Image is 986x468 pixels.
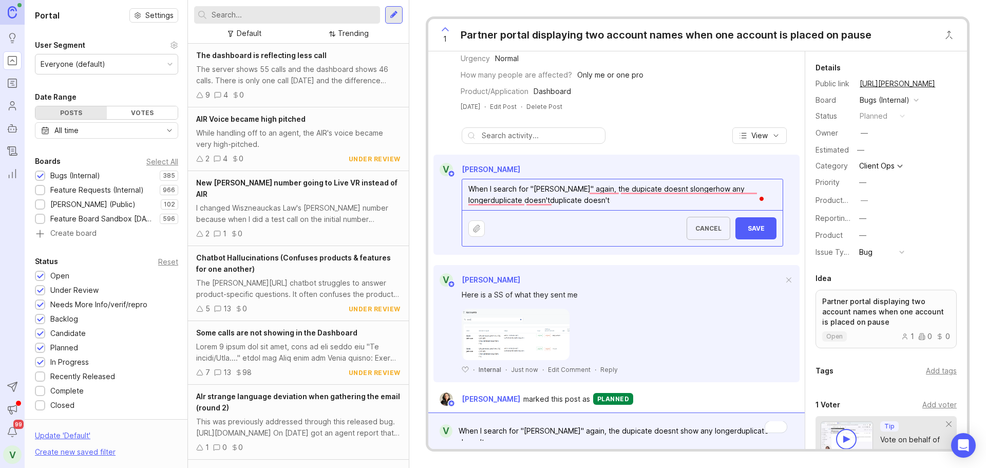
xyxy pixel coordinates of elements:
[816,290,957,348] a: Partner portal displaying two account names when one account is placed on pauseopen100
[41,59,105,70] div: Everyone (default)
[196,392,400,412] span: AIr strange language deviation when gathering the email (round 2)
[50,170,100,181] div: Bugs (Internal)
[447,399,455,407] img: member badge
[447,280,455,288] img: member badge
[205,367,210,378] div: 7
[861,127,868,139] div: —
[816,146,849,154] div: Estimated
[239,153,243,164] div: 0
[196,115,306,123] span: AIR Voice became high pitched
[163,215,175,223] p: 596
[3,164,22,183] a: Reporting
[859,162,895,170] div: Client Ops
[440,163,453,176] div: V
[816,272,831,285] div: Idea
[196,64,401,86] div: The server shows 55 calls and the dashboard shows 46 calls. There is only one call [DATE] and the...
[50,328,86,339] div: Candidate
[751,130,768,141] span: View
[35,446,116,458] div: Create new saved filter
[107,106,178,119] div: Votes
[188,321,409,385] a: Some calls are not showing in the DashboardLorem 9 ipsum dol sit amet, cons ad eli seddo eiu "Te ...
[816,196,870,204] label: ProductboardID
[548,365,591,374] div: Edit Comment
[816,214,870,222] label: Reporting Team
[35,255,58,268] div: Status
[542,365,544,374] div: ·
[3,97,22,115] a: Users
[3,445,22,464] div: V
[462,179,783,210] textarea: To enrich screen reader interactions, please activate Accessibility in Grammarly extension settings
[495,53,519,64] div: Normal
[443,33,447,45] span: 1
[50,213,155,224] div: Feature Board Sandbox [DATE]
[859,230,866,241] div: —
[3,378,22,396] button: Send to Autopilot
[3,74,22,92] a: Roadmaps
[188,107,409,171] a: AIR Voice became high pitchedWhile handling off to an agent, the AIR's voice became very high-pit...
[338,28,369,39] div: Trending
[161,126,178,135] svg: toggle icon
[593,393,634,405] div: planned
[349,368,401,377] div: under review
[35,230,178,239] a: Create board
[54,125,79,136] div: All time
[951,433,976,458] div: Open Intercom Messenger
[595,365,596,374] div: ·
[858,194,871,207] button: ProductboardID
[462,289,783,301] div: Here is a SS of what they sent me
[205,228,210,239] div: 2
[461,28,871,42] div: Partner portal displaying two account names when one account is placed on pause
[854,143,867,157] div: —
[13,420,24,429] span: 99
[461,103,480,110] time: [DATE]
[462,165,520,174] span: [PERSON_NAME]
[196,416,401,439] div: This was previously addressed through this released bug. [URL][DOMAIN_NAME] On [DATE] got an agen...
[732,127,787,144] button: View
[196,178,397,198] span: New [PERSON_NAME] number going to Live VR instead of AIR
[50,285,99,296] div: Under Review
[242,367,252,378] div: 98
[600,365,618,374] div: Reply
[523,394,590,405] span: marked this post as
[816,231,843,239] label: Product
[223,367,231,378] div: 13
[3,29,22,47] a: Ideas
[129,8,178,23] button: Settings
[163,172,175,180] p: 385
[196,202,401,225] div: I changed Wiszneauckas Law's [PERSON_NAME] number because when I did a test call on the initial n...
[821,421,873,456] img: video-thumbnail-vote-d41b83416815613422e2ca741bf692cc.jpg
[461,86,528,97] div: Product/Application
[223,228,226,239] div: 1
[212,9,376,21] input: Search...
[145,10,174,21] span: Settings
[3,142,22,160] a: Changelog
[735,217,776,239] button: Save
[238,442,243,453] div: 0
[50,357,89,368] div: In Progress
[205,303,210,314] div: 5
[196,328,357,337] span: Some calls are not showing in the Dashboard
[163,186,175,194] p: 966
[816,110,851,122] div: Status
[880,434,946,457] div: Vote on behalf of your users
[50,342,78,353] div: Planned
[461,102,480,111] a: [DATE]
[238,228,242,239] div: 0
[50,313,78,325] div: Backlog
[188,385,409,460] a: AIr strange language deviation when gathering the email (round 2)This was previously addressed th...
[196,51,327,60] span: The dashboard is reflecting less call
[223,303,231,314] div: 13
[146,159,178,164] div: Select All
[473,365,475,374] div: ·
[3,119,22,138] a: Autopilot
[744,224,768,232] span: Save
[50,400,74,411] div: Closed
[35,430,90,446] div: Update ' Default '
[816,127,851,139] div: Owner
[521,102,522,111] div: ·
[223,153,227,164] div: 4
[816,95,851,106] div: Board
[35,106,107,119] div: Posts
[50,371,115,382] div: Recently Released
